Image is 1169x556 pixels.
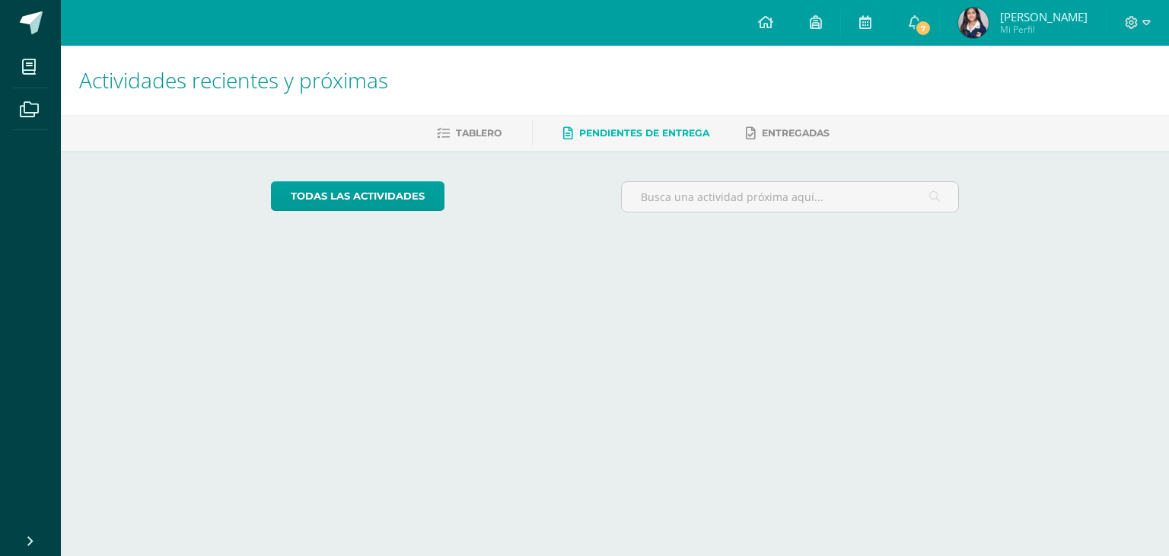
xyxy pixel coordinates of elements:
[762,127,830,139] span: Entregadas
[1000,23,1088,36] span: Mi Perfil
[1000,9,1088,24] span: [PERSON_NAME]
[915,20,932,37] span: 7
[456,127,502,139] span: Tablero
[579,127,709,139] span: Pendientes de entrega
[271,181,444,211] a: todas las Actividades
[622,182,959,212] input: Busca una actividad próxima aquí...
[563,121,709,145] a: Pendientes de entrega
[79,66,388,94] span: Actividades recientes y próximas
[746,121,830,145] a: Entregadas
[958,8,989,38] img: 17d7198f9e9916a0a5a90e0f2861442d.png
[437,121,502,145] a: Tablero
